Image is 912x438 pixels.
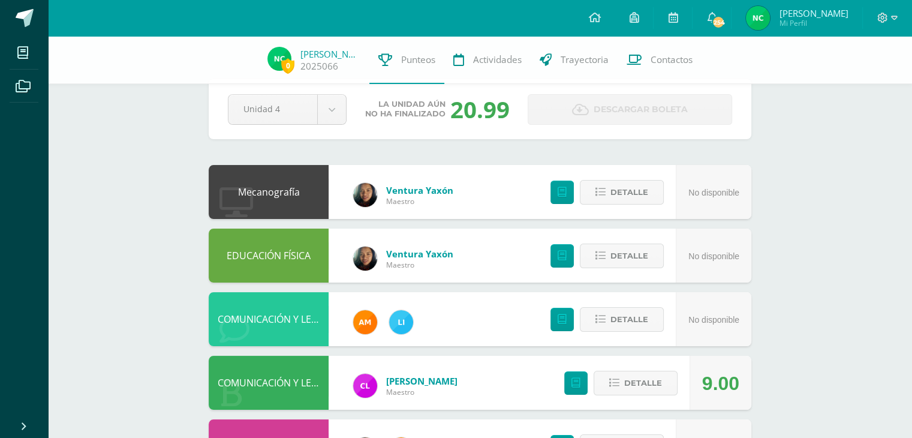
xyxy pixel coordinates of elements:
[610,181,648,203] span: Detalle
[688,315,739,325] span: No disponible
[618,36,702,84] a: Contactos
[353,247,377,271] img: 8175af1d143b9940f41fde7902e8cac3.png
[594,95,688,124] span: Descargar boleta
[401,53,435,66] span: Punteos
[389,310,413,334] img: 82db8514da6684604140fa9c57ab291b.png
[651,53,693,66] span: Contactos
[353,183,377,207] img: 8175af1d143b9940f41fde7902e8cac3.png
[267,47,291,71] img: 858d4a7dc9c15dfe05787bb017ed9d30.png
[688,251,739,261] span: No disponible
[610,308,648,331] span: Detalle
[228,95,346,124] a: Unidad 4
[365,100,446,119] span: La unidad aún no ha finalizado
[386,184,453,196] a: Ventura Yaxón
[624,372,662,394] span: Detalle
[281,58,294,73] span: 0
[444,36,531,84] a: Actividades
[353,310,377,334] img: 27d1f5085982c2e99c83fb29c656b88a.png
[243,95,302,123] span: Unidad 4
[702,356,739,410] div: 9.00
[561,53,609,66] span: Trayectoria
[386,248,453,260] a: Ventura Yaxón
[688,188,739,197] span: No disponible
[450,94,510,125] div: 20.99
[386,375,457,387] a: [PERSON_NAME]
[209,165,329,219] div: Mecanografía
[594,371,678,395] button: Detalle
[300,60,338,73] a: 2025066
[746,6,770,30] img: 858d4a7dc9c15dfe05787bb017ed9d30.png
[209,229,329,283] div: EDUCACIÓN FÍSICA
[209,356,329,410] div: COMUNICACIÓN Y LENGUAJE, IDIOMA ESPAÑOL
[369,36,444,84] a: Punteos
[779,18,848,28] span: Mi Perfil
[386,387,457,397] span: Maestro
[580,307,664,332] button: Detalle
[580,180,664,205] button: Detalle
[386,196,453,206] span: Maestro
[300,48,360,60] a: [PERSON_NAME]
[779,7,848,19] span: [PERSON_NAME]
[580,244,664,268] button: Detalle
[712,16,725,29] span: 254
[531,36,618,84] a: Trayectoria
[353,374,377,398] img: 57c52a972d38b584cc5532c5077477d9.png
[209,292,329,346] div: COMUNICACIÓN Y LENGUAJE, IDIOMA EXTRANJERO
[473,53,522,66] span: Actividades
[386,260,453,270] span: Maestro
[610,245,648,267] span: Detalle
